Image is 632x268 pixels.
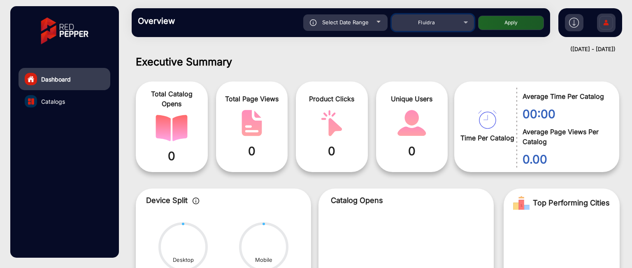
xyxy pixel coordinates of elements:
[478,16,544,30] button: Apply
[19,90,110,112] a: Catalogs
[236,110,268,136] img: catalog
[142,89,202,109] span: Total Catalog Opens
[302,142,362,160] span: 0
[513,195,530,211] img: Rank image
[41,75,71,84] span: Dashboard
[569,18,579,28] img: h2download.svg
[322,19,369,26] span: Select Date Range
[331,195,481,206] p: Catalog Opens
[523,91,607,101] span: Average Time Per Catalog
[316,110,348,136] img: catalog
[146,196,188,205] span: Device Split
[222,142,282,160] span: 0
[396,110,428,136] img: catalog
[19,68,110,90] a: Dashboard
[35,10,94,51] img: vmg-logo
[418,19,435,26] span: Fluidra
[523,151,607,168] span: 0.00
[302,94,362,104] span: Product Clicks
[523,127,607,147] span: Average Page Views Per Catalog
[597,9,615,38] img: Sign%20Up.svg
[193,198,200,204] img: icon
[156,115,188,141] img: catalog
[123,45,616,54] div: ([DATE] - [DATE])
[255,256,272,264] div: Mobile
[173,256,194,264] div: Desktop
[523,105,607,123] span: 00:00
[382,94,442,104] span: Unique Users
[136,56,620,68] h1: Executive Summary
[28,98,34,105] img: catalog
[138,16,253,26] h3: Overview
[310,19,317,26] img: icon
[382,142,442,160] span: 0
[27,75,35,83] img: home
[533,195,610,211] span: Top Performing Cities
[142,147,202,165] span: 0
[222,94,282,104] span: Total Page Views
[478,110,497,129] img: catalog
[41,97,65,106] span: Catalogs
